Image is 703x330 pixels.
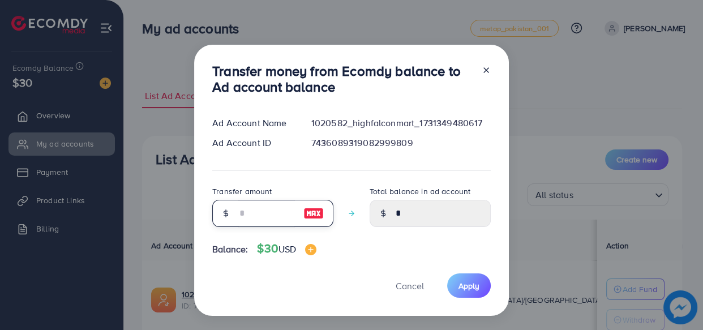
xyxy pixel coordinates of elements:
[257,242,316,256] h4: $30
[396,280,424,292] span: Cancel
[278,243,296,255] span: USD
[203,117,302,130] div: Ad Account Name
[303,207,324,220] img: image
[447,273,491,298] button: Apply
[302,136,500,149] div: 7436089319082999809
[370,186,470,197] label: Total balance in ad account
[305,244,316,255] img: image
[212,243,248,256] span: Balance:
[458,280,479,292] span: Apply
[381,273,438,298] button: Cancel
[212,186,272,197] label: Transfer amount
[302,117,500,130] div: 1020582_highfalconmart_1731349480617
[203,136,302,149] div: Ad Account ID
[212,63,473,96] h3: Transfer money from Ecomdy balance to Ad account balance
